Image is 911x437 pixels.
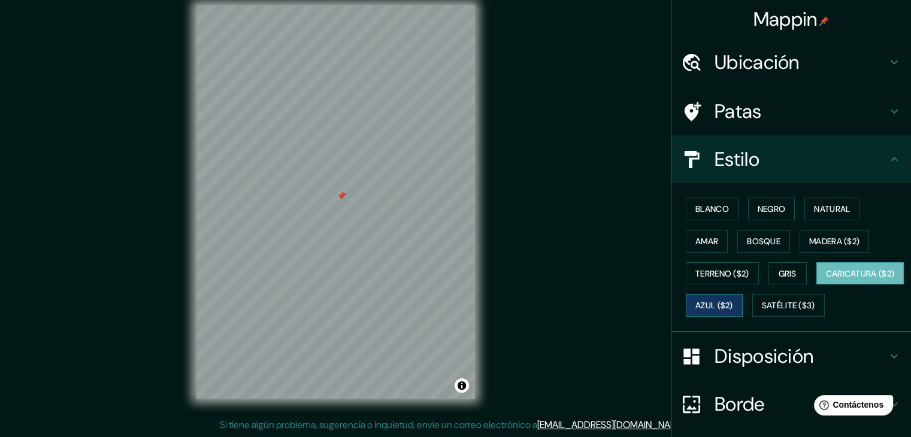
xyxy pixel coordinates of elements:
[715,344,813,369] font: Disposición
[671,332,911,380] div: Disposición
[715,147,759,172] font: Estilo
[686,230,728,253] button: Amar
[752,294,825,317] button: Satélite ($3)
[695,268,749,279] font: Terreno ($2)
[753,7,818,32] font: Mappin
[695,204,729,214] font: Blanco
[196,5,475,399] canvas: Mapa
[800,230,869,253] button: Madera ($2)
[809,236,859,247] font: Madera ($2)
[819,16,829,26] img: pin-icon.png
[715,99,762,124] font: Patas
[715,392,765,417] font: Borde
[220,418,537,431] font: Si tiene algún problema, sugerencia o inquietud, envíe un correo electrónico a
[758,204,786,214] font: Negro
[768,262,807,285] button: Gris
[804,390,898,424] iframe: Lanzador de widgets de ayuda
[816,262,904,285] button: Caricatura ($2)
[804,198,859,220] button: Natural
[686,262,759,285] button: Terreno ($2)
[455,378,469,393] button: Activar o desactivar atribución
[671,135,911,183] div: Estilo
[695,301,733,311] font: Azul ($2)
[747,236,780,247] font: Bosque
[686,198,739,220] button: Blanco
[686,294,743,317] button: Azul ($2)
[715,50,800,75] font: Ubicación
[762,301,815,311] font: Satélite ($3)
[671,38,911,86] div: Ubicación
[671,380,911,428] div: Borde
[826,268,895,279] font: Caricatura ($2)
[748,198,795,220] button: Negro
[695,236,718,247] font: Amar
[779,268,797,279] font: Gris
[737,230,790,253] button: Bosque
[537,418,685,431] a: [EMAIL_ADDRESS][DOMAIN_NAME]
[814,204,850,214] font: Natural
[671,87,911,135] div: Patas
